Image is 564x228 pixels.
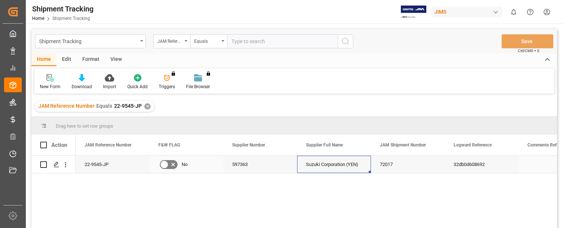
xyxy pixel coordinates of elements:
span: JAM Reference Number [38,103,94,109]
span: Logward Reference [454,142,492,148]
button: open menu [190,34,227,48]
div: Equals [194,36,219,45]
a: Home [32,16,44,21]
button: Save [502,34,553,48]
input: Type to search [227,34,338,48]
span: JAM Shipment Number [380,142,426,148]
button: Help Center [522,4,539,20]
div: JAM Reference Number [157,36,182,45]
div: Download [72,83,92,90]
div: Quick Add [127,83,148,90]
button: show 0 new notifications [505,4,522,20]
div: Shipment Tracking [39,36,138,45]
span: Supplier Full Name [306,142,343,148]
div: 32db0d608692 [445,156,519,173]
div: Action [51,142,67,148]
div: 597363 [223,156,297,173]
div: Press SPACE to select this row. [31,156,76,173]
button: open menu [35,34,146,48]
span: Ctrl/CMD + S [518,48,539,53]
span: JAM Reference Number [85,142,131,148]
div: Format [77,53,105,66]
button: open menu [153,34,190,48]
div: Shipment Tracking [32,3,93,14]
div: Suzuki Corporation (YEN) [297,156,371,173]
span: 22-9545-JP [114,103,142,109]
span: Drag here to set row groups [56,123,113,129]
div: Home [31,53,56,66]
img: Exertis%20JAM%20-%20Email%20Logo.jpg_1722504956.jpg [401,6,426,18]
button: JIMS [431,5,505,19]
div: 22-9545-JP [76,156,149,173]
div: ✕ [144,103,151,110]
span: Equals [96,103,112,109]
div: New Form [40,83,61,90]
span: No [182,156,188,173]
span: F&W FLAG [158,142,180,148]
div: Edit [56,53,77,66]
div: View [105,53,127,66]
div: 72017 [371,156,445,173]
div: JIMS [431,7,502,17]
span: Supplier Number [232,142,265,148]
button: search button [338,34,353,48]
div: Import [103,83,116,90]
